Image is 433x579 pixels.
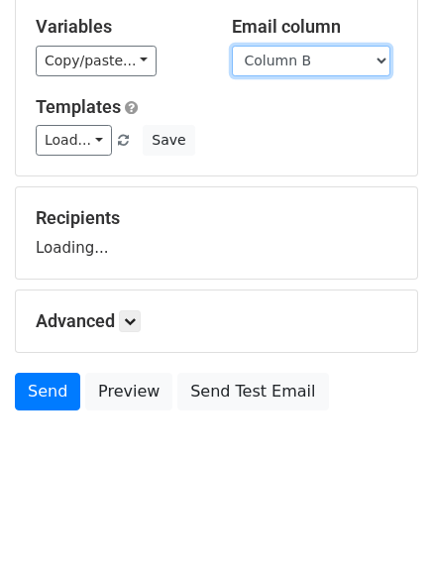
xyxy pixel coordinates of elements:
[36,310,397,332] h5: Advanced
[36,46,157,76] a: Copy/paste...
[334,484,433,579] iframe: Chat Widget
[36,16,202,38] h5: Variables
[85,373,172,410] a: Preview
[36,207,397,259] div: Loading...
[232,16,398,38] h5: Email column
[15,373,80,410] a: Send
[36,207,397,229] h5: Recipients
[143,125,194,156] button: Save
[177,373,328,410] a: Send Test Email
[36,125,112,156] a: Load...
[36,96,121,117] a: Templates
